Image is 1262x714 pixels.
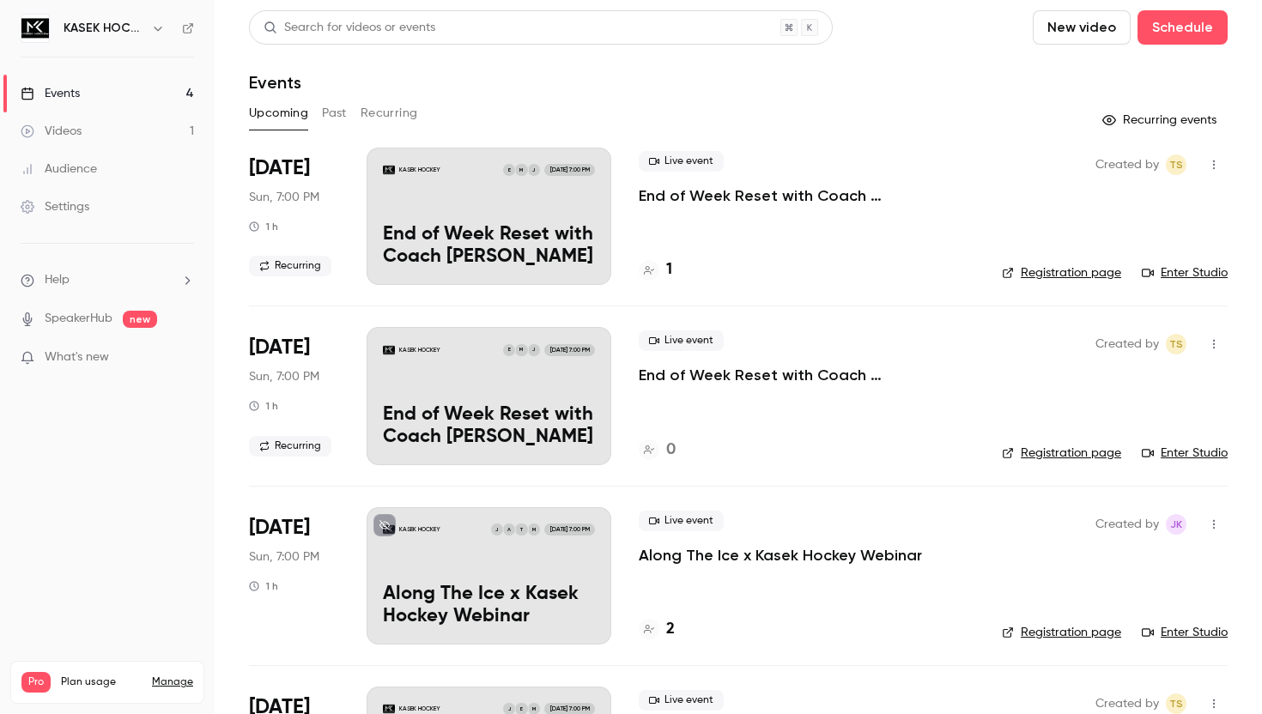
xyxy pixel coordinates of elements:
[249,327,339,464] div: Oct 12 Sun, 7:00 PM (America/New York)
[399,705,440,713] p: KASEK HOCKEY
[544,523,594,535] span: [DATE] 7:00 PM
[1169,693,1183,714] span: TS
[249,154,310,182] span: [DATE]
[1169,334,1183,354] span: TS
[666,439,676,462] h4: 0
[383,344,395,356] img: End of Week Reset with Coach Evangelia
[639,151,724,172] span: Live event
[544,344,594,356] span: [DATE] 7:00 PM
[21,672,51,693] span: Pro
[1142,624,1228,641] a: Enter Studio
[1095,154,1159,175] span: Created by
[249,334,310,361] span: [DATE]
[527,523,541,536] div: M
[64,20,144,37] h6: KASEK HOCKEY
[1170,514,1182,535] span: JK
[1095,514,1159,535] span: Created by
[367,148,611,285] a: End of Week Reset with Coach EvangeliaKASEK HOCKEYJME[DATE] 7:00 PMEnd of Week Reset with Coach [...
[639,365,974,385] a: End of Week Reset with Coach [PERSON_NAME]
[367,507,611,644] a: Along The Ice x Kasek Hockey WebinarKASEK HOCKEYMTAJ[DATE] 7:00 PMAlong The Ice x Kasek Hockey We...
[249,100,308,127] button: Upcoming
[1166,334,1186,354] span: Thomas Sparico
[21,271,194,289] li: help-dropdown-opener
[399,166,440,174] p: KASEK HOCKEY
[527,163,541,177] div: J
[249,256,331,276] span: Recurring
[322,100,347,127] button: Past
[639,439,676,462] a: 0
[1142,264,1228,281] a: Enter Studio
[527,343,541,357] div: J
[249,548,319,566] span: Sun, 7:00 PM
[490,523,504,536] div: J
[21,15,49,42] img: KASEK HOCKEY
[249,220,278,233] div: 1 h
[639,545,922,566] a: Along The Ice x Kasek Hockey Webinar
[399,525,440,534] p: KASEK HOCKEY
[502,343,516,357] div: E
[639,330,724,351] span: Live event
[249,436,331,457] span: Recurring
[249,514,310,542] span: [DATE]
[383,404,595,449] p: End of Week Reset with Coach [PERSON_NAME]
[639,185,974,206] a: End of Week Reset with Coach [PERSON_NAME]
[61,675,142,689] span: Plan usage
[639,618,675,641] a: 2
[45,271,70,289] span: Help
[264,19,435,37] div: Search for videos or events
[1138,10,1228,45] button: Schedule
[502,523,516,536] div: A
[502,163,516,177] div: E
[514,343,528,357] div: M
[361,100,418,127] button: Recurring
[639,690,724,711] span: Live event
[383,584,595,628] p: Along The Ice x Kasek Hockey Webinar
[1166,693,1186,714] span: Thomas Sparico
[21,198,89,215] div: Settings
[666,618,675,641] h4: 2
[152,675,193,689] a: Manage
[1169,154,1183,175] span: TS
[1002,624,1121,641] a: Registration page
[514,523,528,536] div: T
[399,346,440,354] p: KASEK HOCKEY
[1142,445,1228,462] a: Enter Studio
[1002,264,1121,281] a: Registration page
[45,348,109,366] span: What's new
[249,399,278,413] div: 1 h
[1166,514,1186,535] span: Julian Kislin
[249,579,278,593] div: 1 h
[21,85,80,102] div: Events
[249,507,339,644] div: Oct 19 Sun, 7:00 PM (America/New York)
[639,258,672,281] a: 1
[367,327,611,464] a: End of Week Reset with Coach EvangeliaKASEK HOCKEYJME[DATE] 7:00 PMEnd of Week Reset with Coach [...
[1002,445,1121,462] a: Registration page
[45,310,112,328] a: SpeakerHub
[666,258,672,281] h4: 1
[544,164,594,176] span: [DATE] 7:00 PM
[1095,334,1159,354] span: Created by
[21,160,97,178] div: Audience
[249,368,319,385] span: Sun, 7:00 PM
[1095,106,1228,134] button: Recurring events
[21,123,82,140] div: Videos
[514,163,528,177] div: M
[639,511,724,531] span: Live event
[383,224,595,269] p: End of Week Reset with Coach [PERSON_NAME]
[249,148,339,285] div: Oct 5 Sun, 7:00 PM (America/New York)
[1095,693,1159,714] span: Created by
[123,311,157,328] span: new
[1166,154,1186,175] span: Thomas Sparico
[249,189,319,206] span: Sun, 7:00 PM
[1033,10,1131,45] button: New video
[383,164,395,176] img: End of Week Reset with Coach Evangelia
[249,72,301,93] h1: Events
